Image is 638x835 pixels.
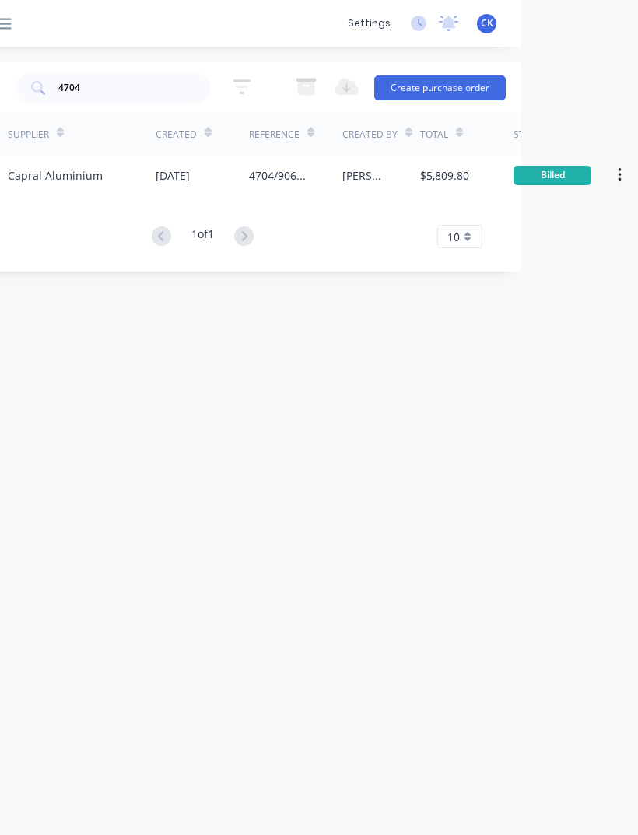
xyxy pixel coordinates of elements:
div: Created [156,128,197,142]
div: Total [420,128,448,142]
input: Search purchase orders... [57,80,186,96]
div: Status [514,128,548,142]
div: Reference [249,128,300,142]
span: 10 [447,229,460,245]
div: Created By [342,128,398,142]
span: CK [481,16,493,30]
div: settings [340,12,398,35]
button: Create purchase order [374,75,506,100]
div: $5,809.80 [420,167,469,184]
div: Supplier [8,128,49,142]
div: [DATE] [156,167,190,184]
div: Billed [514,166,591,185]
div: Capral Aluminium [8,167,103,184]
div: 4704/9066 WCC Components Phase 2 [249,167,311,184]
div: [PERSON_NAME] [342,167,389,184]
div: 1 of 1 [191,226,214,248]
